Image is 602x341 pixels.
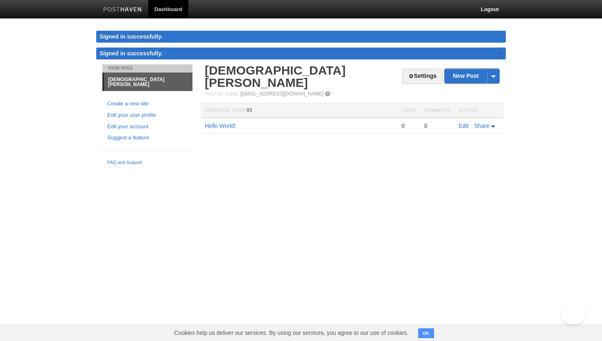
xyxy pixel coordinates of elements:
th: Comments [420,103,455,118]
a: [EMAIL_ADDRESS][DOMAIN_NAME] [240,91,324,97]
a: FAQ and Support [107,159,188,166]
a: Edit your user profile [107,111,188,120]
iframe: Help Scout Beacon - Open [561,300,586,325]
a: × [496,48,504,58]
div: Signed in successfully. [96,31,506,43]
a: Suggest a feature [107,134,188,142]
a: New Post [445,69,499,83]
span: Post by Email [205,91,239,96]
th: Actions [455,103,504,118]
a: Edit [459,123,468,129]
a: Hello World! [205,123,236,129]
span: Share [474,123,489,129]
th: Views [397,103,420,118]
span: 93 [247,107,252,113]
span: Cookies help us deliver our services. By using our services, you agree to our use of cookies. [166,325,416,341]
li: Your Sites [102,64,192,73]
span: Signed in successfully. [100,50,163,57]
div: 0 [424,122,450,130]
a: Settings [402,69,443,84]
th: Homepage Views [201,103,397,118]
img: Posthaven-bar [103,7,142,13]
a: Edit your account [107,123,188,131]
button: OK [418,328,434,338]
a: [DEMOGRAPHIC_DATA][PERSON_NAME] [205,64,346,89]
div: 0 [401,122,416,130]
a: [DEMOGRAPHIC_DATA][PERSON_NAME] [104,73,192,91]
a: Create a new site [107,100,188,108]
